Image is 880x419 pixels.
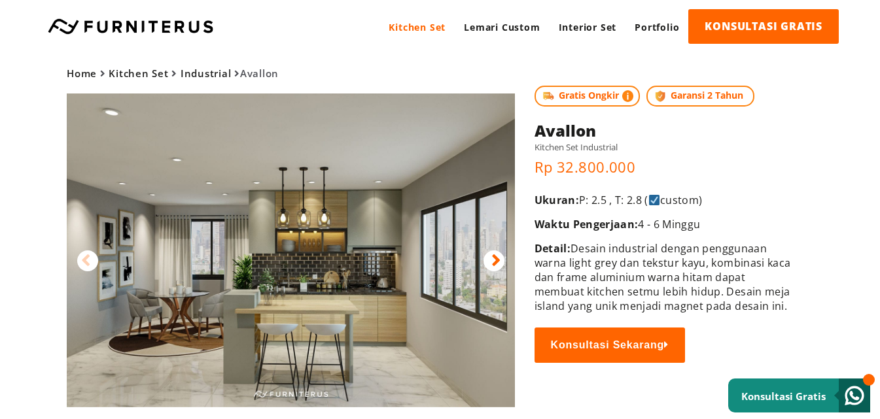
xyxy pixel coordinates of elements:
button: Konsultasi Sekarang [535,327,685,363]
span: Avallon [67,67,279,80]
span: Detail: [535,241,571,256]
span: Ukuran: [535,193,579,207]
a: KONSULTASI GRATIS [688,9,839,44]
p: 4 - 6 Minggu [535,217,796,231]
span: Gratis Ongkir [535,86,641,107]
a: Industrial [181,67,232,80]
img: Avallon Kitchen Set Industrial by Furniterus [67,93,515,407]
small: Konsultasi Gratis [741,390,826,403]
span: Garansi 2 Tahun [646,86,754,107]
img: ☑ [649,195,660,205]
a: Lemari Custom [455,9,549,45]
a: Kitchen Set [379,9,455,45]
a: Kitchen Set [109,67,168,80]
img: protect.png [653,89,667,103]
p: Desain industrial dengan penggunaan warna light grey dan tekstur kayu, kombinasi kaca dan frame a... [535,241,796,313]
h5: Kitchen Set Industrial [535,141,796,153]
p: Rp 32.800.000 [535,157,796,176]
a: Konsultasi Gratis [728,378,870,412]
a: Interior Set [550,9,626,45]
p: P: 2.5 , T: 2.8 ( custom) [535,193,796,207]
a: Home [67,67,97,80]
h1: Avallon [535,120,796,141]
img: shipping.jpg [541,89,555,103]
img: info-colored.png [622,89,634,103]
a: Portfolio [625,9,688,45]
span: Waktu Pengerjaan: [535,217,639,231]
